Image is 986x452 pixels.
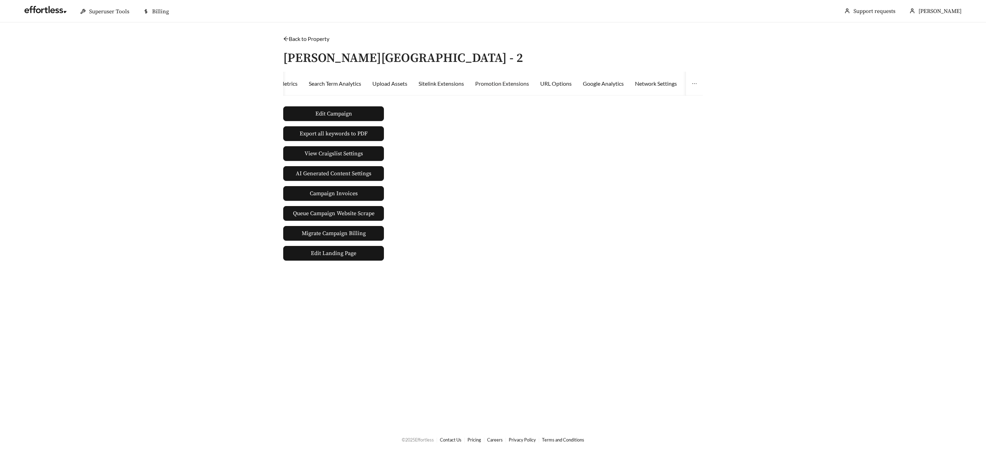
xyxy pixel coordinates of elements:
a: Terms and Conditions [542,437,584,443]
a: Edit Landing Page [283,246,384,261]
button: Migrate Campaign Billing [283,226,384,241]
span: Billing [152,8,169,15]
span: Edit Campaign [315,110,352,118]
div: Network Settings [635,79,677,88]
span: Superuser Tools [89,8,129,15]
span: [PERSON_NAME] [919,8,962,15]
button: ellipsis [686,72,703,96]
span: arrow-left [283,36,289,42]
span: View Craigslist Settings [305,149,363,158]
button: Export all keywords to PDF [283,126,384,141]
div: Sitelink Extensions [419,79,464,88]
button: View Craigslist Settings [283,146,384,161]
span: Export all keywords to PDF [300,129,367,138]
span: Queue Campaign Website Scrape [293,209,374,218]
a: arrow-leftBack to Property [283,35,329,42]
div: Upload Assets [372,79,407,88]
div: URL Options [540,79,572,88]
a: Support requests [853,8,895,15]
a: Pricing [467,437,481,443]
div: Promotion Extensions [475,79,529,88]
span: Edit Landing Page [311,246,356,260]
a: Campaign Invoices [283,186,384,201]
button: Edit Campaign [283,106,384,121]
h3: [PERSON_NAME][GEOGRAPHIC_DATA] - 2 [283,51,523,65]
a: Contact Us [440,437,462,443]
a: Privacy Policy [509,437,536,443]
span: © 2025 Effortless [402,437,434,443]
button: Queue Campaign Website Scrape [283,206,384,221]
div: Search Term Analytics [309,79,361,88]
span: AI Generated Content Settings [296,169,371,178]
div: Google Analytics [583,79,624,88]
span: Migrate Campaign Billing [302,229,366,238]
a: Careers [487,437,503,443]
span: Campaign Invoices [310,186,358,200]
span: ellipsis [692,81,697,86]
button: AI Generated Content Settings [283,166,384,181]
